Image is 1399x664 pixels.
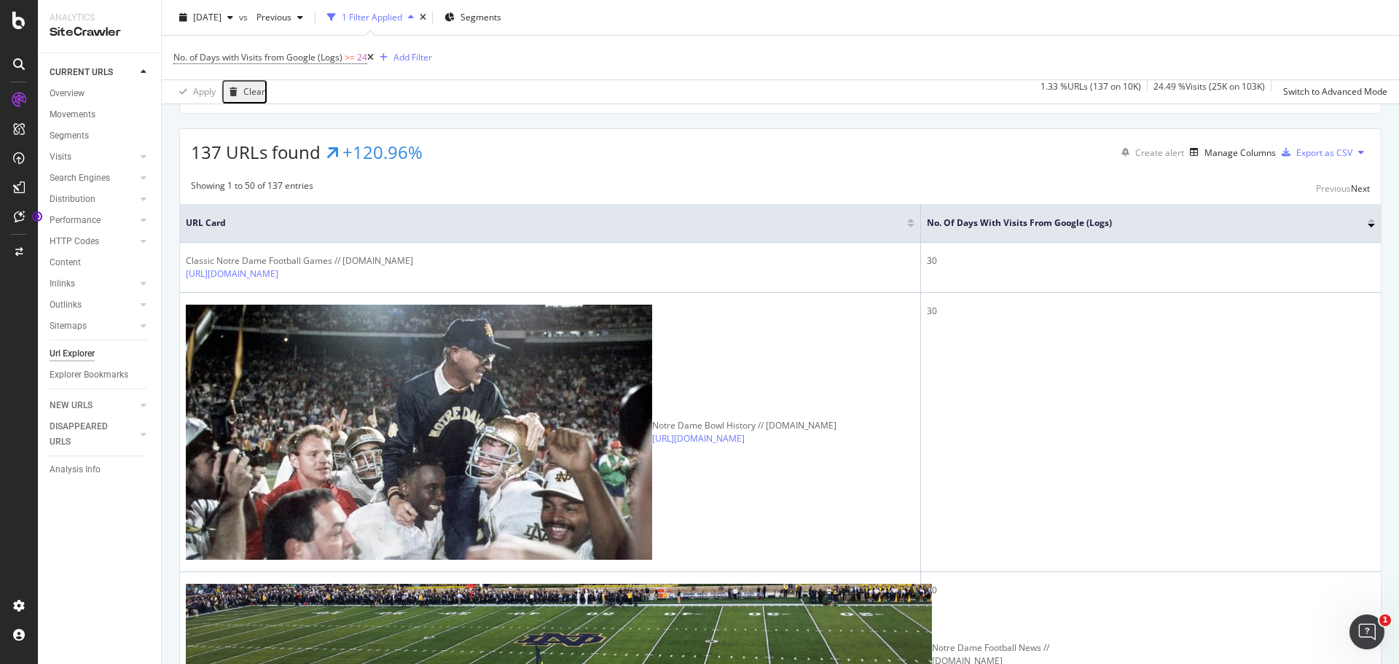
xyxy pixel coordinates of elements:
button: Manage Columns [1184,144,1276,161]
span: >= [345,51,355,63]
div: Movements [50,107,95,122]
span: Segments [461,11,501,23]
div: Clear [243,85,265,98]
a: NEW URLS [50,398,136,413]
div: 24.49 % Visits ( 25K on 103K ) [1153,80,1265,103]
div: Tooltip anchor [31,210,44,223]
div: Visits [50,149,71,165]
div: Export as CSV [1296,147,1352,159]
div: Showing 1 to 50 of 137 entries [191,179,313,197]
div: Inlinks [50,276,75,292]
div: Analysis Info [50,462,101,477]
span: Previous [251,11,291,23]
div: Apply [193,85,216,98]
button: Next [1351,179,1370,197]
span: 2025 Sep. 15th [193,11,222,23]
span: No. of Days with Visits from Google (Logs) [173,51,342,63]
button: 1 Filter Applied [321,6,420,29]
a: HTTP Codes [50,234,136,249]
a: Performance [50,213,136,228]
img: main image [186,305,652,560]
a: DISAPPEARED URLS [50,419,136,450]
span: 1 [1379,614,1391,626]
a: Search Engines [50,171,136,186]
div: 1 Filter Applied [342,11,402,23]
button: Segments [439,6,507,29]
button: Export as CSV [1276,141,1352,164]
div: Add Filter [393,51,432,63]
div: Explorer Bookmarks [50,367,128,383]
a: CURRENT URLS [50,65,136,80]
div: Create alert [1135,147,1184,159]
div: SiteCrawler [50,24,149,41]
span: 137 URLs found [191,140,321,164]
div: +120.96% [342,140,423,165]
div: Notre Dame Bowl History // [DOMAIN_NAME] [652,419,836,432]
div: 30 [927,584,1375,597]
div: Content [50,255,81,270]
span: No. of Days with Visits from Google (Logs) [927,216,1346,230]
div: Url Explorer [50,346,95,362]
div: Previous [1316,182,1351,195]
div: Sitemaps [50,319,87,334]
a: [URL][DOMAIN_NAME] [186,267,278,281]
div: DISAPPEARED URLS [50,419,123,450]
div: times [420,13,426,22]
a: Sitemaps [50,319,136,334]
div: Overview [50,86,85,101]
button: Previous [251,6,309,29]
a: Outlinks [50,297,136,313]
div: NEW URLS [50,398,93,413]
a: Movements [50,107,151,122]
span: vs [239,11,251,23]
a: Distribution [50,192,136,207]
div: 30 [927,305,1375,318]
iframe: Intercom live chat [1349,614,1384,649]
button: Switch to Advanced Mode [1277,80,1387,103]
a: [URL][DOMAIN_NAME] [652,432,745,445]
a: Analysis Info [50,462,151,477]
div: Outlinks [50,297,82,313]
div: 30 [927,254,1375,267]
div: Analytics [50,12,149,24]
div: Distribution [50,192,95,207]
div: Search Engines [50,171,110,186]
a: Overview [50,86,151,101]
div: Next [1351,182,1370,195]
div: CURRENT URLS [50,65,113,80]
span: 24 [357,47,367,68]
button: Clear [222,80,267,103]
div: Performance [50,213,101,228]
a: Segments [50,128,151,144]
button: Create alert [1116,141,1184,164]
a: Explorer Bookmarks [50,367,151,383]
div: Classic Notre Dame Football Games // [DOMAIN_NAME] [186,254,413,267]
button: [DATE] [173,6,239,29]
button: Apply [173,80,216,103]
div: HTTP Codes [50,234,99,249]
span: URL Card [186,216,904,230]
div: Segments [50,128,89,144]
button: Previous [1316,179,1351,197]
div: 1.33 % URLs ( 137 on 10K ) [1041,80,1141,103]
div: Switch to Advanced Mode [1283,85,1387,98]
a: Content [50,255,151,270]
a: Inlinks [50,276,136,292]
a: Visits [50,149,136,165]
button: Add Filter [374,49,432,66]
div: Manage Columns [1204,147,1276,159]
a: Url Explorer [50,346,151,362]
